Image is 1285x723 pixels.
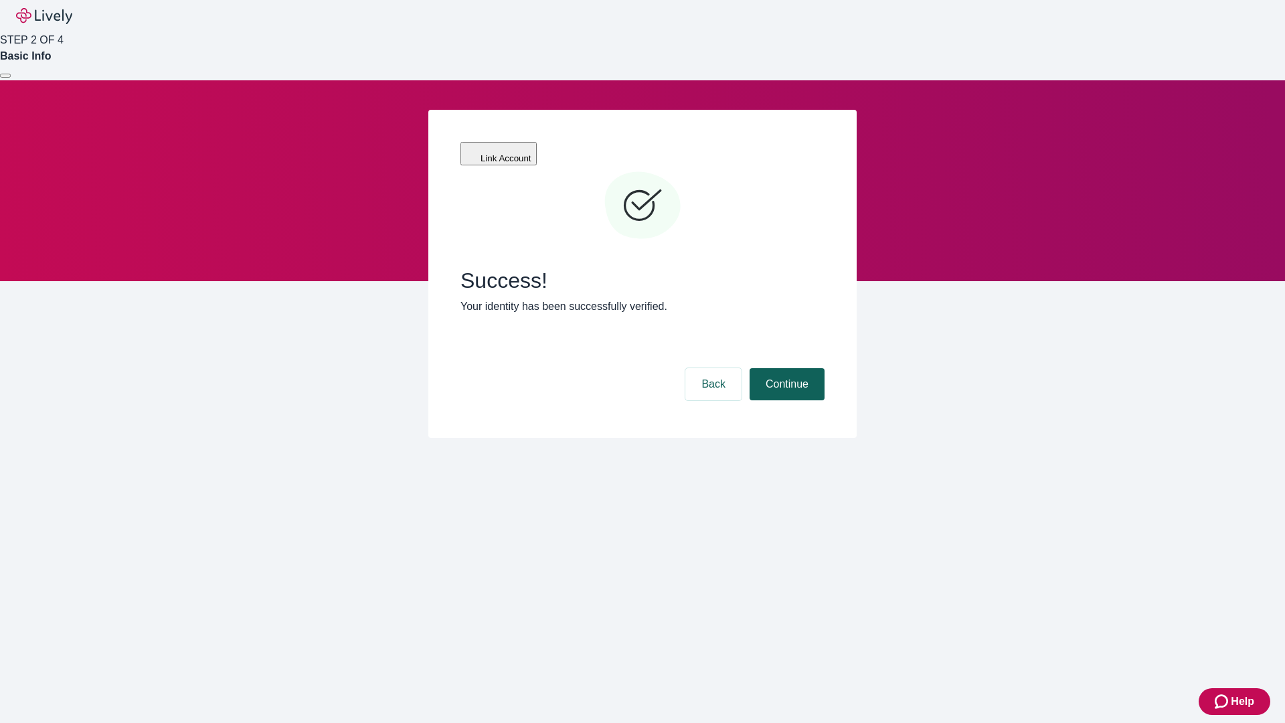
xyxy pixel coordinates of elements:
svg: Checkmark icon [602,166,683,246]
button: Continue [750,368,825,400]
p: Your identity has been successfully verified. [460,299,825,315]
span: Success! [460,268,825,293]
button: Back [685,368,742,400]
button: Zendesk support iconHelp [1199,688,1270,715]
span: Help [1231,694,1254,710]
img: Lively [16,8,72,24]
svg: Zendesk support icon [1215,694,1231,710]
button: Link Account [460,142,537,165]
